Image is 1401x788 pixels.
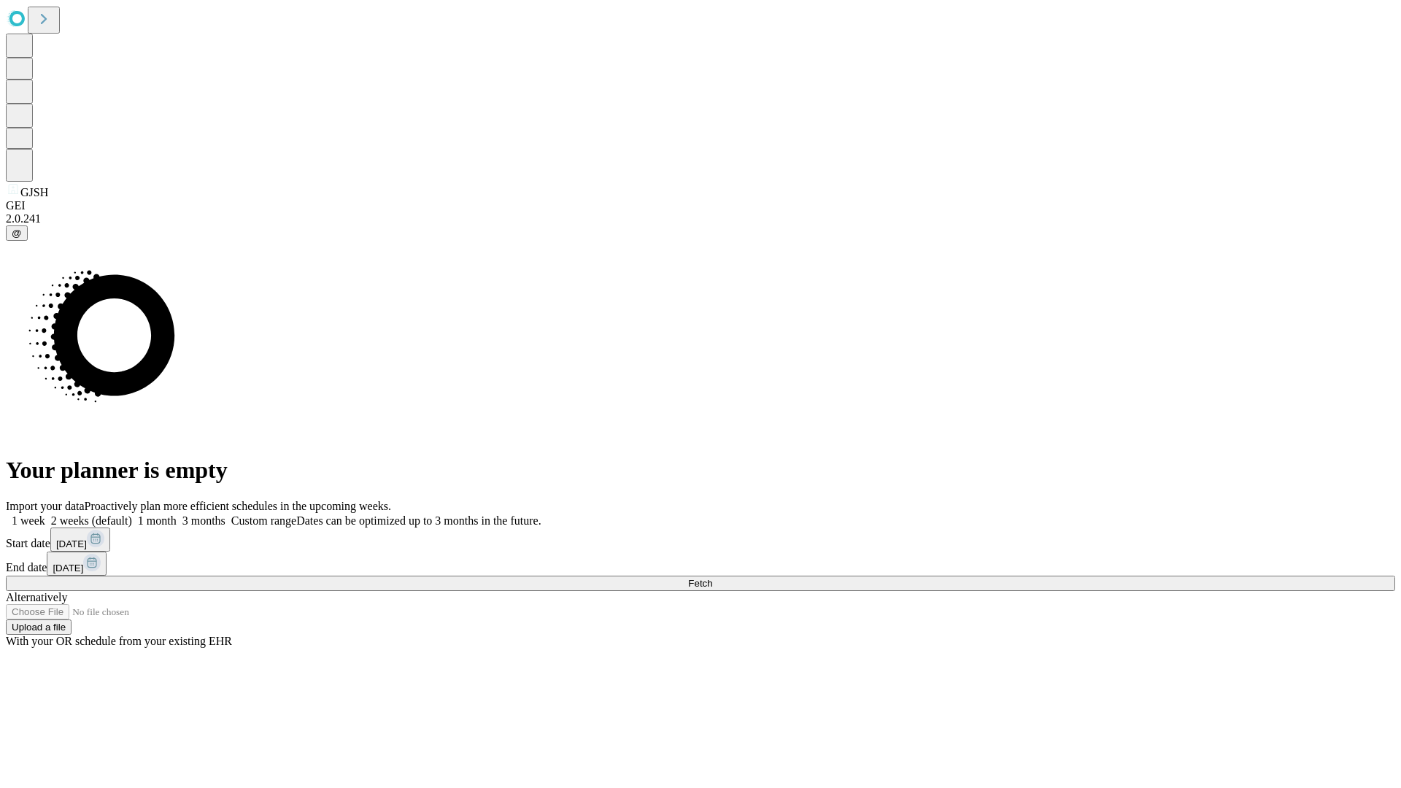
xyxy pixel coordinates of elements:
h1: Your planner is empty [6,457,1395,484]
span: 2 weeks (default) [51,514,132,527]
div: GEI [6,199,1395,212]
button: @ [6,225,28,241]
span: 3 months [182,514,225,527]
span: [DATE] [53,563,83,573]
span: Alternatively [6,591,67,603]
span: Import your data [6,500,85,512]
div: Start date [6,528,1395,552]
button: Upload a file [6,619,72,635]
span: GJSH [20,186,48,198]
span: Proactively plan more efficient schedules in the upcoming weeks. [85,500,391,512]
div: 2.0.241 [6,212,1395,225]
button: Fetch [6,576,1395,591]
button: [DATE] [47,552,107,576]
span: 1 week [12,514,45,527]
span: Fetch [688,578,712,589]
span: Custom range [231,514,296,527]
span: 1 month [138,514,177,527]
span: With your OR schedule from your existing EHR [6,635,232,647]
button: [DATE] [50,528,110,552]
span: @ [12,228,22,239]
span: [DATE] [56,538,87,549]
div: End date [6,552,1395,576]
span: Dates can be optimized up to 3 months in the future. [296,514,541,527]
